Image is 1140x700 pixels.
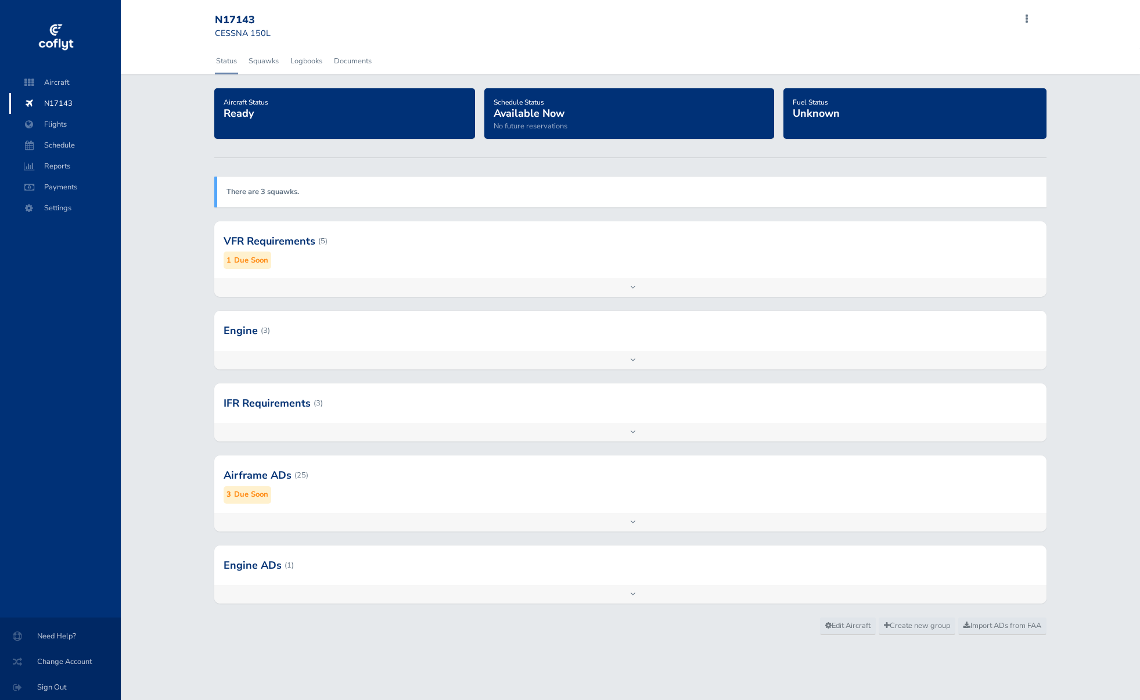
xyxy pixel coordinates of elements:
[289,48,323,74] a: Logbooks
[884,620,950,631] span: Create new group
[820,618,876,635] a: Edit Aircraft
[21,114,109,135] span: Flights
[333,48,373,74] a: Documents
[793,98,828,107] span: Fuel Status
[21,177,109,198] span: Payments
[226,186,299,197] a: There are 3 squawks.
[494,121,567,131] span: No future reservations
[793,106,840,120] span: Unknown
[224,98,268,107] span: Aircraft Status
[224,106,254,120] span: Ready
[21,93,109,114] span: N17143
[21,156,109,177] span: Reports
[14,626,107,647] span: Need Help?
[21,72,109,93] span: Aircraft
[958,618,1047,635] a: Import ADs from FAA
[14,677,107,698] span: Sign Out
[234,489,268,501] small: Due Soon
[21,135,109,156] span: Schedule
[494,106,564,120] span: Available Now
[215,48,238,74] a: Status
[247,48,280,74] a: Squawks
[879,618,955,635] a: Create new group
[234,254,268,267] small: Due Soon
[37,20,75,55] img: coflyt logo
[825,620,871,631] span: Edit Aircraft
[215,14,299,27] div: N17143
[963,620,1041,631] span: Import ADs from FAA
[494,94,564,121] a: Schedule StatusAvailable Now
[21,198,109,218] span: Settings
[14,651,107,672] span: Change Account
[494,98,544,107] span: Schedule Status
[215,27,271,39] small: CESSNA 150L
